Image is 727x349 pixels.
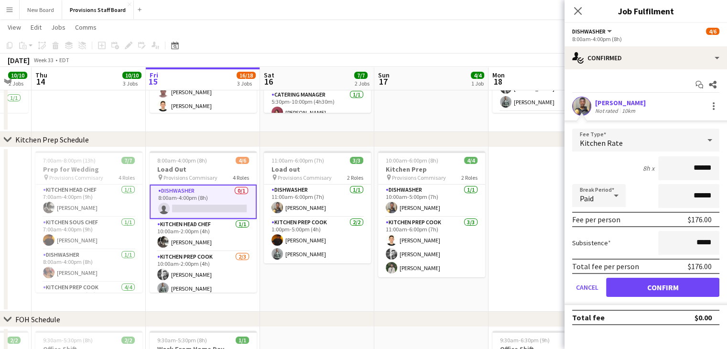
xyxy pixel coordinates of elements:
[157,157,207,164] span: 8:00am-4:00pm (8h)
[35,250,142,282] app-card-role: Dishwasher1/18:00am-4:00pm (8h)[PERSON_NAME]
[59,56,69,64] div: EDT
[386,157,438,164] span: 10:00am-6:00pm (8h)
[157,337,207,344] span: 9:30am-5:30pm (8h)
[237,80,255,87] div: 3 Jobs
[35,185,142,217] app-card-role: Kitchen Head Chef1/17:00am-4:00pm (9h)[PERSON_NAME]
[121,157,135,164] span: 7/7
[572,28,613,35] button: Dishwasher
[35,151,142,293] app-job-card: 7:00am-8:00pm (13h)7/7Prep for Wedding Provisions Commisary4 RolesKitchen Head Chef1/17:00am-4:00...
[350,157,363,164] span: 3/3
[35,71,47,79] span: Thu
[163,174,217,181] span: Provisions Commisary
[32,56,55,64] span: Week 33
[500,337,550,344] span: 9:30am-6:30pm (9h)
[43,157,96,164] span: 7:00am-8:00pm (13h)
[377,76,390,87] span: 17
[150,185,257,219] app-card-role: Dishwasher0/18:00am-4:00pm (8h)
[688,262,712,271] div: $176.00
[347,174,363,181] span: 2 Roles
[119,174,135,181] span: 4 Roles
[4,21,25,33] a: View
[20,0,62,19] button: New Board
[43,337,93,344] span: 9:30am-5:30pm (8h)
[706,28,719,35] span: 4/6
[150,251,257,312] app-card-role: Kitchen Prep Cook2/310:00am-2:00pm (4h)[PERSON_NAME][PERSON_NAME]
[271,157,324,164] span: 11:00am-6:00pm (7h)
[122,72,141,79] span: 10/10
[49,174,103,181] span: Provisions Commisary
[492,71,505,79] span: Mon
[572,28,606,35] span: Dishwasher
[378,185,485,217] app-card-role: Dishwasher1/110:00am-5:00pm (7h)[PERSON_NAME]
[34,76,47,87] span: 14
[464,157,477,164] span: 4/4
[572,239,611,247] label: Subsistence
[236,157,249,164] span: 4/6
[123,80,141,87] div: 3 Jobs
[51,23,65,32] span: Jobs
[572,215,620,224] div: Fee per person
[378,165,485,174] h3: Kitchen Prep
[392,174,446,181] span: Provisions Commisary
[150,165,257,174] h3: Load Out
[75,23,97,32] span: Comms
[150,71,158,79] span: Fri
[71,21,100,33] a: Comms
[8,55,30,65] div: [DATE]
[262,76,274,87] span: 16
[8,23,21,32] span: View
[236,337,249,344] span: 1/1
[35,217,142,250] app-card-role: Kitchen Sous Chef1/17:00am-4:00pm (9h)[PERSON_NAME]
[150,151,257,293] app-job-card: 8:00am-4:00pm (8h)4/6Load Out Provisions Commisary4 RolesDishwasher0/18:00am-4:00pm (8h) Kitchen ...
[264,89,371,122] app-card-role: Catering Manager1/15:30pm-10:00pm (4h30m)[PERSON_NAME]
[572,262,639,271] div: Total fee per person
[27,21,45,33] a: Edit
[572,35,719,43] div: 8:00am-4:00pm (8h)
[688,215,712,224] div: $176.00
[471,80,484,87] div: 1 Job
[264,151,371,263] app-job-card: 11:00am-6:00pm (7h)3/3Load out Provisions Commisary2 RolesDishwasher1/111:00am-6:00pm (7h)[PERSON...
[595,107,620,114] div: Not rated
[620,107,637,114] div: 10km
[461,174,477,181] span: 2 Roles
[580,138,623,148] span: Kitchen Rate
[643,164,654,173] div: 8h x
[491,76,505,87] span: 18
[471,72,484,79] span: 4/4
[564,5,727,17] h3: Job Fulfilment
[264,185,371,217] app-card-role: Dishwasher1/111:00am-6:00pm (7h)[PERSON_NAME]
[378,217,485,277] app-card-role: Kitchen Prep Cook3/311:00am-6:00pm (7h)[PERSON_NAME][PERSON_NAME][PERSON_NAME]
[355,80,369,87] div: 2 Jobs
[121,337,135,344] span: 2/2
[47,21,69,33] a: Jobs
[564,46,727,69] div: Confirmed
[148,76,158,87] span: 15
[606,278,719,297] button: Confirm
[572,278,602,297] button: Cancel
[9,80,27,87] div: 2 Jobs
[31,23,42,32] span: Edit
[354,72,368,79] span: 7/7
[378,71,390,79] span: Sun
[278,174,332,181] span: Provisions Commisary
[7,337,21,344] span: 2/2
[150,219,257,251] app-card-role: Kitchen Head Chef1/110:00am-2:00pm (4h)[PERSON_NAME]
[264,165,371,174] h3: Load out
[580,194,594,203] span: Paid
[237,72,256,79] span: 16/18
[35,165,142,174] h3: Prep for Wedding
[572,313,605,322] div: Total fee
[264,217,371,263] app-card-role: Kitchen Prep Cook2/21:00pm-5:00pm (4h)[PERSON_NAME][PERSON_NAME]
[694,313,712,322] div: $0.00
[15,315,60,324] div: FOH Schedule
[264,71,274,79] span: Sat
[15,135,89,144] div: Kitchen Prep Schedule
[8,72,27,79] span: 10/10
[233,174,249,181] span: 4 Roles
[378,151,485,277] app-job-card: 10:00am-6:00pm (8h)4/4Kitchen Prep Provisions Commisary2 RolesDishwasher1/110:00am-5:00pm (7h)[PE...
[62,0,134,19] button: Provisions Staff Board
